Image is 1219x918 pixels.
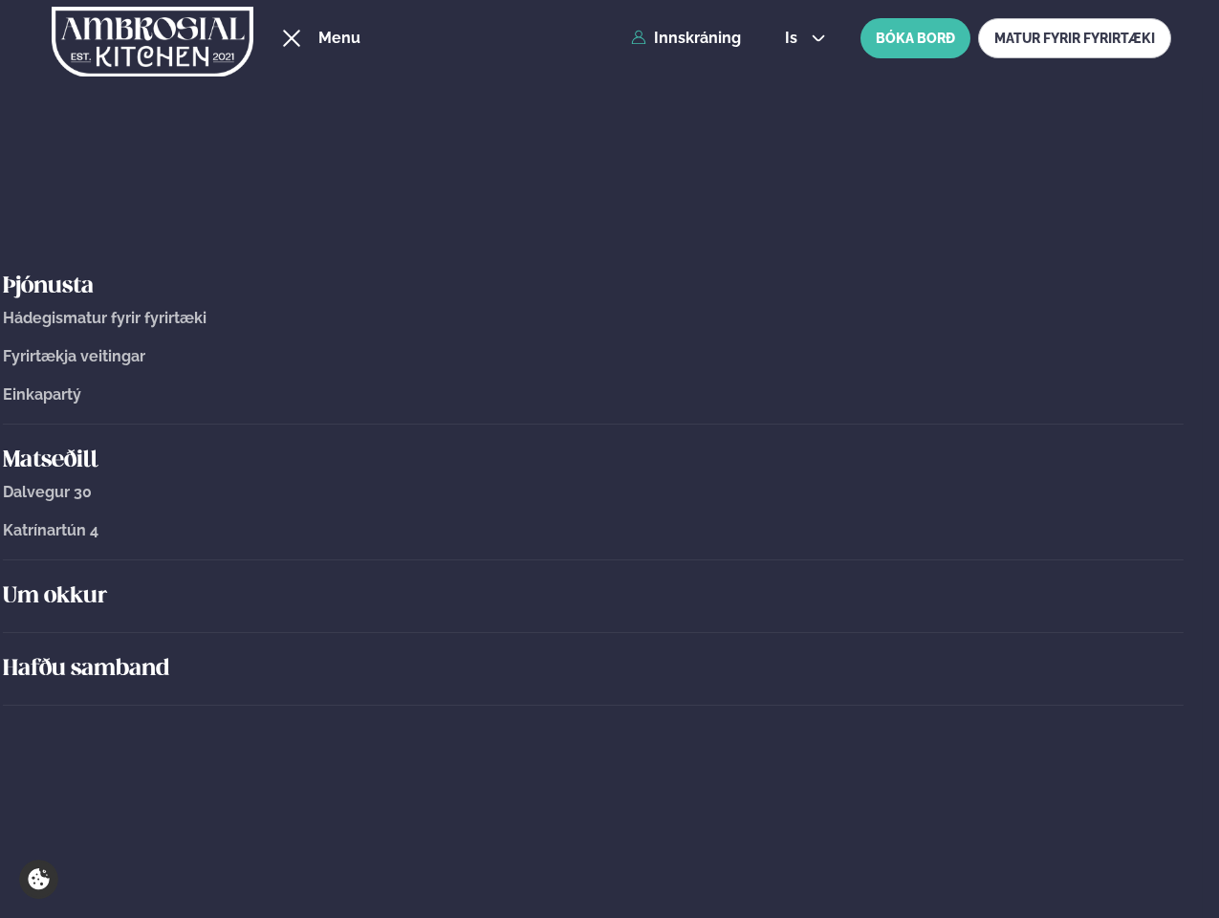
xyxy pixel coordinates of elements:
[52,3,253,81] img: logo
[785,31,803,46] span: is
[3,522,1184,539] a: Katrínartún 4
[3,446,1184,476] a: Matseðill
[3,385,81,404] span: Einkapartý
[3,581,1184,612] a: Um okkur
[3,521,98,539] span: Katrínartún 4
[3,654,1184,685] a: Hafðu samband
[3,309,207,327] span: Hádegismatur fyrir fyrirtæki
[770,31,841,46] button: is
[3,483,92,501] span: Dalvegur 30
[3,347,145,365] span: Fyrirtækja veitingar
[978,18,1171,58] a: MATUR FYRIR FYRIRTÆKI
[280,27,303,50] button: hamburger
[860,18,970,58] button: BÓKA BORÐ
[3,484,1184,501] a: Dalvegur 30
[19,860,58,899] a: Cookie settings
[3,348,1184,365] a: Fyrirtækja veitingar
[3,272,1184,302] a: Þjónusta
[3,386,1184,404] a: Einkapartý
[3,310,1184,327] a: Hádegismatur fyrir fyrirtæki
[631,30,741,47] a: Innskráning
